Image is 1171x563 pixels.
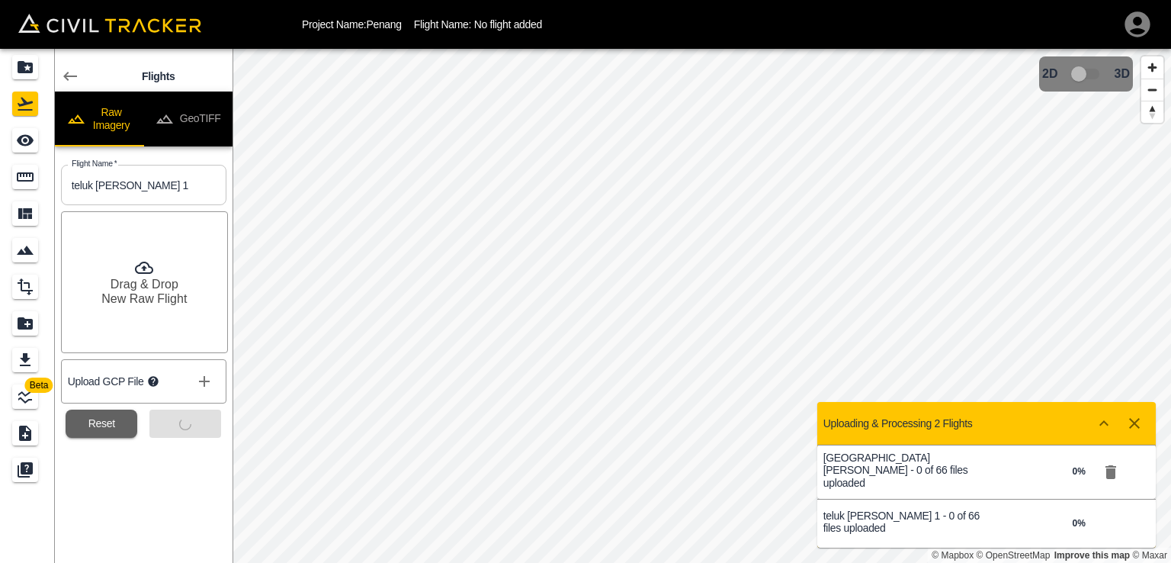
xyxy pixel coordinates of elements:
[823,417,973,429] p: Uploading & Processing 2 Flights
[302,18,402,31] p: Project Name: Penang
[1064,60,1108,88] span: 3D model not uploaded yet
[233,49,1171,563] canvas: Map
[823,510,987,535] p: teluk [PERSON_NAME] 1 - 0 of 66 files uploaded
[1073,466,1086,477] strong: 0 %
[1054,550,1130,561] a: Map feedback
[1141,79,1163,101] button: Zoom out
[18,14,201,33] img: Civil Tracker
[1141,101,1163,123] button: Reset bearing to north
[1115,67,1130,81] span: 3D
[1132,550,1167,561] a: Maxar
[1141,56,1163,79] button: Zoom in
[1073,518,1086,529] strong: 0 %
[932,550,974,561] a: Mapbox
[414,18,542,31] p: Flight Name: No flight added
[823,452,987,489] p: [GEOGRAPHIC_DATA][PERSON_NAME] - 0 of 66 files uploaded
[1089,408,1119,439] button: Show more
[1042,67,1057,81] span: 2D
[977,550,1051,561] a: OpenStreetMap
